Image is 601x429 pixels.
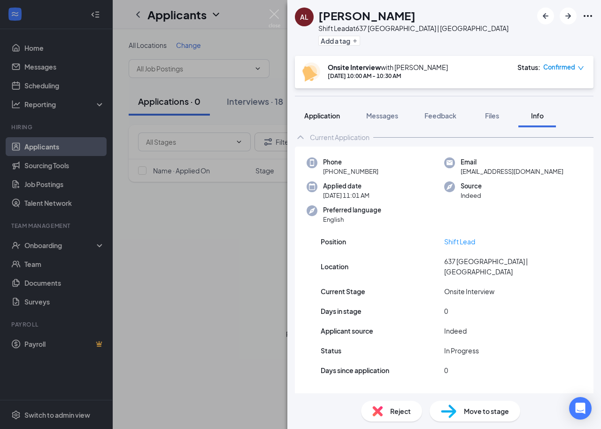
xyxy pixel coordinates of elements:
svg: ChevronUp [295,132,306,143]
span: Email [461,157,563,167]
svg: ArrowRight [562,10,574,22]
svg: Ellipses [582,10,593,22]
span: Confirmed [543,62,575,72]
span: Reject [390,406,411,416]
span: 637 [GEOGRAPHIC_DATA] | [GEOGRAPHIC_DATA] [444,256,568,277]
b: Onsite Interview [328,63,381,71]
span: Move to stage [464,406,509,416]
div: Current Application [310,133,370,142]
span: Phone [323,157,378,167]
span: 0 [444,306,448,316]
span: Applied date [323,181,370,191]
span: Applicant source [321,326,373,336]
div: with [PERSON_NAME] [328,62,448,72]
svg: ArrowLeftNew [540,10,551,22]
span: down [578,65,584,71]
div: [DATE] 10:00 AM - 10:30 AM [328,72,448,80]
span: Source [461,181,482,191]
svg: Plus [352,38,358,44]
div: AL [300,12,308,22]
span: Current Stage [321,286,365,296]
span: Files [485,111,499,120]
span: Indeed [461,191,482,200]
span: Messages [366,111,398,120]
span: 0 [444,365,448,375]
span: Location [321,261,348,272]
div: Open Intercom Messenger [569,397,592,420]
span: In Progress [444,345,479,356]
button: ArrowRight [560,8,577,24]
span: Preferred language [323,205,381,215]
span: Indeed [444,326,467,336]
div: Status : [517,62,540,72]
button: PlusAdd a tag [318,36,360,46]
span: Feedback [424,111,456,120]
span: Info [531,111,544,120]
button: ArrowLeftNew [537,8,554,24]
span: Days in stage [321,306,362,316]
span: Onsite Interview [444,286,494,296]
span: Application [304,111,340,120]
span: English [323,215,381,224]
span: [DATE] 11:01 AM [323,191,370,200]
div: Shift Lead at 637 [GEOGRAPHIC_DATA] | [GEOGRAPHIC_DATA] [318,23,509,33]
a: Shift Lead [444,237,475,246]
span: Days since application [321,365,389,375]
span: [PHONE_NUMBER] [323,167,378,176]
span: Position [321,236,346,247]
h1: [PERSON_NAME] [318,8,416,23]
span: Status [321,345,341,356]
span: [EMAIL_ADDRESS][DOMAIN_NAME] [461,167,563,176]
